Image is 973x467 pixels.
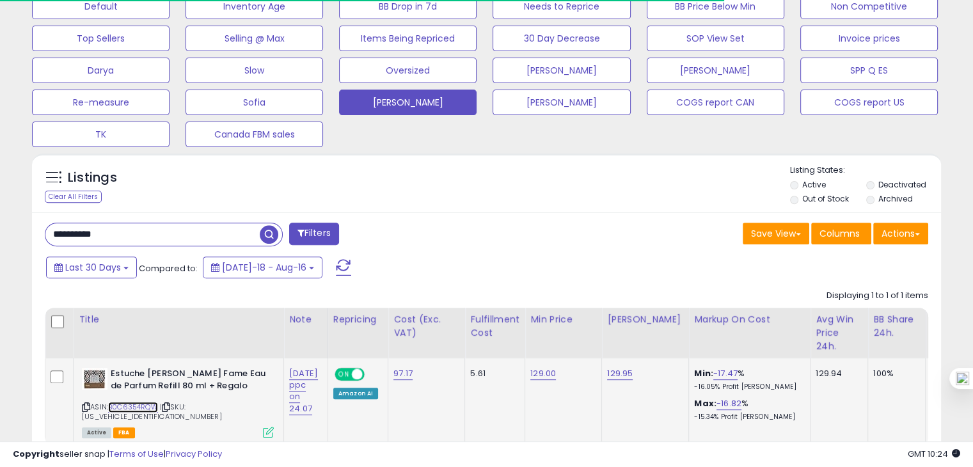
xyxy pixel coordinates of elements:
[393,367,413,380] a: 97.17
[530,313,596,326] div: Min Price
[827,290,928,302] div: Displaying 1 to 1 of 1 items
[493,90,630,115] button: [PERSON_NAME]
[339,58,477,83] button: Oversized
[530,367,556,380] a: 129.00
[607,313,683,326] div: [PERSON_NAME]
[111,368,266,395] b: Estuche [PERSON_NAME] Fame Eau de Parfum Refill 80 ml + Regalo
[82,402,222,421] span: | SKU: [US_VEHICLE_IDENTIFICATION_NUMBER]
[694,413,800,422] p: -15.34% Profit [PERSON_NAME]
[79,313,278,326] div: Title
[32,26,170,51] button: Top Sellers
[873,368,915,379] div: 100%
[790,164,941,177] p: Listing States:
[32,58,170,83] button: Darya
[470,368,515,379] div: 5.61
[65,261,121,274] span: Last 30 Days
[694,398,800,422] div: %
[333,313,383,326] div: Repricing
[222,261,306,274] span: [DATE]-18 - Aug-16
[32,122,170,147] button: TK
[694,383,800,392] p: -16.05% Profit [PERSON_NAME]
[713,367,738,380] a: -17.47
[716,397,741,410] a: -16.82
[816,368,858,379] div: 129.94
[186,58,323,83] button: Slow
[68,169,117,187] h5: Listings
[186,90,323,115] button: Sofia
[873,313,920,340] div: BB Share 24h.
[82,427,111,438] span: All listings currently available for purchase on Amazon
[289,367,318,415] a: [DATE] ppc on 24.07
[109,448,164,460] a: Terms of Use
[203,257,322,278] button: [DATE]-18 - Aug-16
[607,367,633,380] a: 129.95
[82,368,274,436] div: ASIN:
[908,448,960,460] span: 2025-09-16 10:24 GMT
[363,369,383,380] span: OFF
[45,191,102,203] div: Clear All Filters
[689,308,811,358] th: The percentage added to the cost of goods (COGS) that forms the calculator for Min & Max prices.
[339,90,477,115] button: [PERSON_NAME]
[32,90,170,115] button: Re-measure
[186,26,323,51] button: Selling @ Max
[108,402,158,413] a: B0C6354RQW
[800,26,938,51] button: Invoice prices
[166,448,222,460] a: Privacy Policy
[800,90,938,115] button: COGS report US
[878,179,926,190] label: Deactivated
[873,223,928,244] button: Actions
[878,193,912,204] label: Archived
[647,26,784,51] button: SOP View Set
[694,313,805,326] div: Markup on Cost
[800,58,938,83] button: SPP Q ES
[13,448,59,460] strong: Copyright
[333,388,378,399] div: Amazon AI
[186,122,323,147] button: Canada FBM sales
[819,227,860,240] span: Columns
[743,223,809,244] button: Save View
[82,368,107,390] img: 41D5XEaw36L._SL40_.jpg
[956,372,969,385] img: one_i.png
[647,90,784,115] button: COGS report CAN
[336,369,352,380] span: ON
[289,223,339,245] button: Filters
[802,179,826,190] label: Active
[694,367,713,379] b: Min:
[493,58,630,83] button: [PERSON_NAME]
[139,262,198,274] span: Compared to:
[493,26,630,51] button: 30 Day Decrease
[470,313,519,340] div: Fulfillment Cost
[647,58,784,83] button: [PERSON_NAME]
[802,193,849,204] label: Out of Stock
[694,397,716,409] b: Max:
[289,313,322,326] div: Note
[811,223,871,244] button: Columns
[339,26,477,51] button: Items Being Repriced
[816,313,862,353] div: Avg Win Price 24h.
[113,427,135,438] span: FBA
[13,448,222,461] div: seller snap | |
[694,368,800,392] div: %
[46,257,137,278] button: Last 30 Days
[393,313,459,340] div: Cost (Exc. VAT)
